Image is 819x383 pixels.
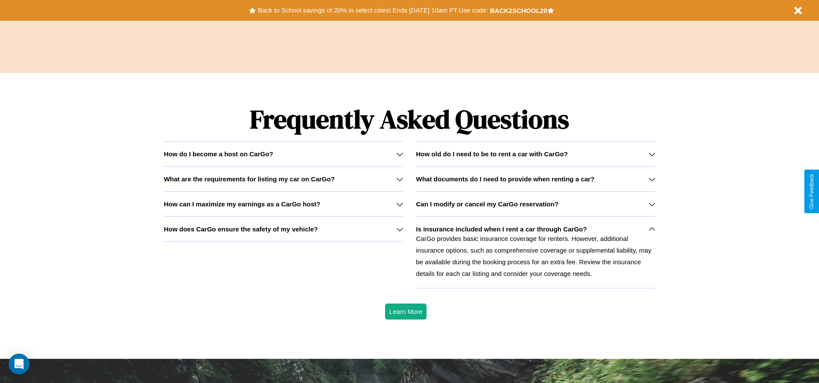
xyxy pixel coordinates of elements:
h3: What are the requirements for listing my car on CarGo? [164,175,335,183]
button: Learn More [385,304,427,320]
h3: How does CarGo ensure the safety of my vehicle? [164,225,318,233]
h3: How old do I need to be to rent a car with CarGo? [416,150,568,158]
h3: Can I modify or cancel my CarGo reservation? [416,200,559,208]
h3: How do I become a host on CarGo? [164,150,273,158]
div: Give Feedback [809,174,815,209]
div: Open Intercom Messenger [9,354,29,374]
h1: Frequently Asked Questions [164,97,655,141]
h3: What documents do I need to provide when renting a car? [416,175,594,183]
p: CarGo provides basic insurance coverage for renters. However, additional insurance options, such ... [416,233,655,279]
button: Back to School savings of 20% in select cities! Ends [DATE] 10am PT.Use code: [256,4,490,16]
h3: Is insurance included when I rent a car through CarGo? [416,225,587,233]
h3: How can I maximize my earnings as a CarGo host? [164,200,320,208]
b: BACK2SCHOOL20 [490,7,547,14]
